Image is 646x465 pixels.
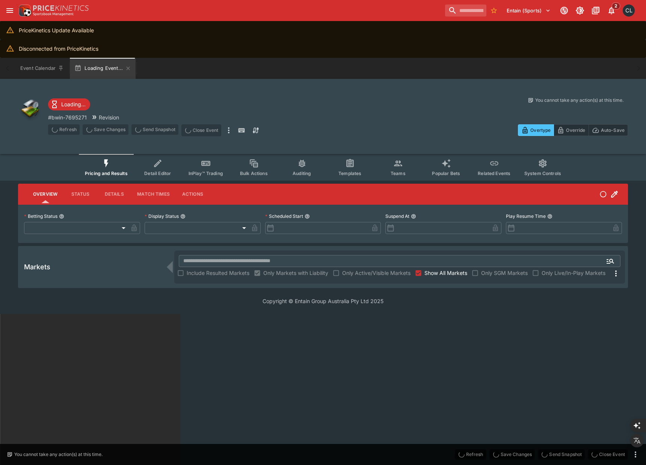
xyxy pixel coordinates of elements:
span: Only Live/In-Play Markets [542,269,605,277]
img: Sportsbook Management [33,12,74,16]
button: Auto-Save [589,124,628,136]
img: other.png [18,97,42,121]
p: Override [566,126,585,134]
p: Auto-Save [601,126,625,134]
p: Play Resume Time [506,213,546,219]
button: more [631,450,640,459]
span: Auditing [293,171,311,176]
button: Overtype [518,124,554,136]
input: search [445,5,486,17]
button: Documentation [589,4,602,17]
button: Display Status [180,214,186,219]
p: Betting Status [24,213,57,219]
button: Connected to PK [557,4,571,17]
span: Pricing and Results [85,171,128,176]
button: Override [554,124,589,136]
span: 2 [611,2,620,10]
div: Start From [518,124,628,136]
span: Related Events [478,171,510,176]
button: Scheduled Start [305,214,310,219]
img: PriceKinetics [33,5,89,11]
span: Only Active/Visible Markets [342,269,411,277]
button: Match Times [131,185,176,203]
button: open drawer [3,4,17,17]
button: Play Resume Time [547,214,552,219]
p: Display Status [145,213,179,219]
button: No Bookmarks [488,5,500,17]
span: Only Markets with Liability [263,269,328,277]
span: Popular Bets [432,171,460,176]
p: You cannot take any action(s) at this time. [535,97,623,104]
button: Status [63,185,97,203]
span: Include Resulted Markets [187,269,249,277]
p: Revision [99,113,119,121]
p: Scheduled Start [265,213,303,219]
span: Templates [338,171,361,176]
img: PriceKinetics Logo [17,3,32,18]
button: Betting Status [59,214,64,219]
button: Event Calendar [16,58,68,79]
p: Overtype [530,126,551,134]
button: Loading Event... [70,58,136,79]
div: PriceKinetics Update Available [19,23,94,37]
span: Bulk Actions [240,171,268,176]
span: InPlay™ Trading [189,171,223,176]
h5: Markets [24,263,50,271]
button: Actions [176,185,210,203]
button: Suspend At [411,214,416,219]
div: Chad Liu [623,5,635,17]
button: Toggle light/dark mode [573,4,587,17]
svg: More [611,269,620,278]
button: more [224,124,233,136]
span: Detail Editor [144,171,171,176]
button: Open [604,254,617,268]
div: Disconnected from PriceKinetics [19,42,98,56]
p: Copy To Clipboard [48,113,87,121]
p: Suspend At [385,213,409,219]
span: Teams [391,171,406,176]
button: Chad Liu [620,2,637,19]
p: You cannot take any action(s) at this time. [14,451,103,458]
span: Show All Markets [424,269,467,277]
button: Details [97,185,131,203]
span: System Controls [524,171,561,176]
p: Loading... [61,100,86,108]
button: Notifications [605,4,618,17]
span: Only SGM Markets [481,269,528,277]
div: Event type filters [79,154,567,181]
button: Overview [27,185,63,203]
button: Select Tenant [502,5,555,17]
